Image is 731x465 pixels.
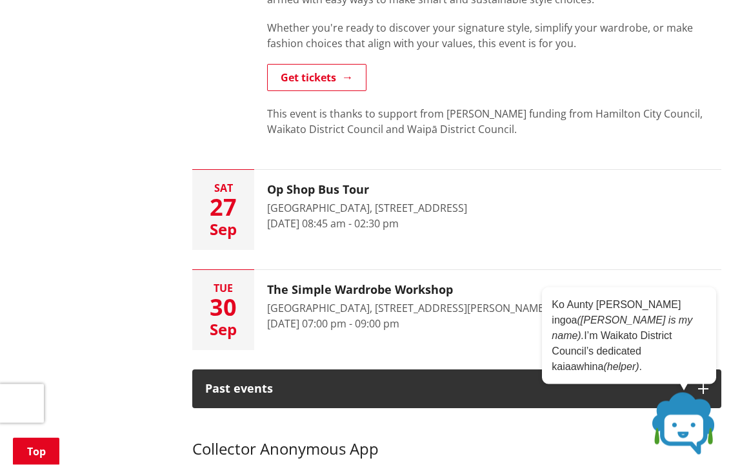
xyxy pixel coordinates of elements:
[267,284,547,298] h3: The Simple Wardrobe Workshop
[192,196,254,220] div: 27
[267,217,399,231] time: [DATE] 08:45 am - 02:30 pm
[192,422,721,459] h3: Collector Anonymous App
[267,107,721,138] p: This event is thanks to support from [PERSON_NAME] funding from Hamilton City Council, Waikato Di...
[192,284,254,294] div: Tue
[192,370,721,409] button: Past events
[205,383,685,396] div: Past events
[603,361,639,372] em: (helper)
[13,438,59,465] a: Top
[267,65,366,92] a: Get tickets
[267,201,467,216] div: [GEOGRAPHIC_DATA], [STREET_ADDRESS]
[192,271,721,351] button: Tue 30 Sep The Simple Wardrobe Workshop [GEOGRAPHIC_DATA], [STREET_ADDRESS][PERSON_NAME] [DATE] 0...
[192,322,254,338] div: Sep
[267,317,399,331] time: [DATE] 07:00 pm - 09:00 pm
[192,222,254,238] div: Sep
[192,183,254,194] div: Sat
[552,315,692,341] em: ([PERSON_NAME] is my name).
[267,301,547,316] div: [GEOGRAPHIC_DATA], [STREET_ADDRESS][PERSON_NAME]
[552,297,706,375] p: Ko Aunty [PERSON_NAME] ingoa I’m Waikato District Council’s dedicated kaiaawhina .
[192,170,721,251] button: Sat 27 Sep Op Shop Bus Tour [GEOGRAPHIC_DATA], [STREET_ADDRESS] [DATE] 08:45 am - 02:30 pm
[192,296,254,320] div: 30
[267,183,467,198] h3: Op Shop Bus Tour
[267,21,721,52] p: Whether you're ready to discover your signature style, simplify your wardrobe, or make fashion ch...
